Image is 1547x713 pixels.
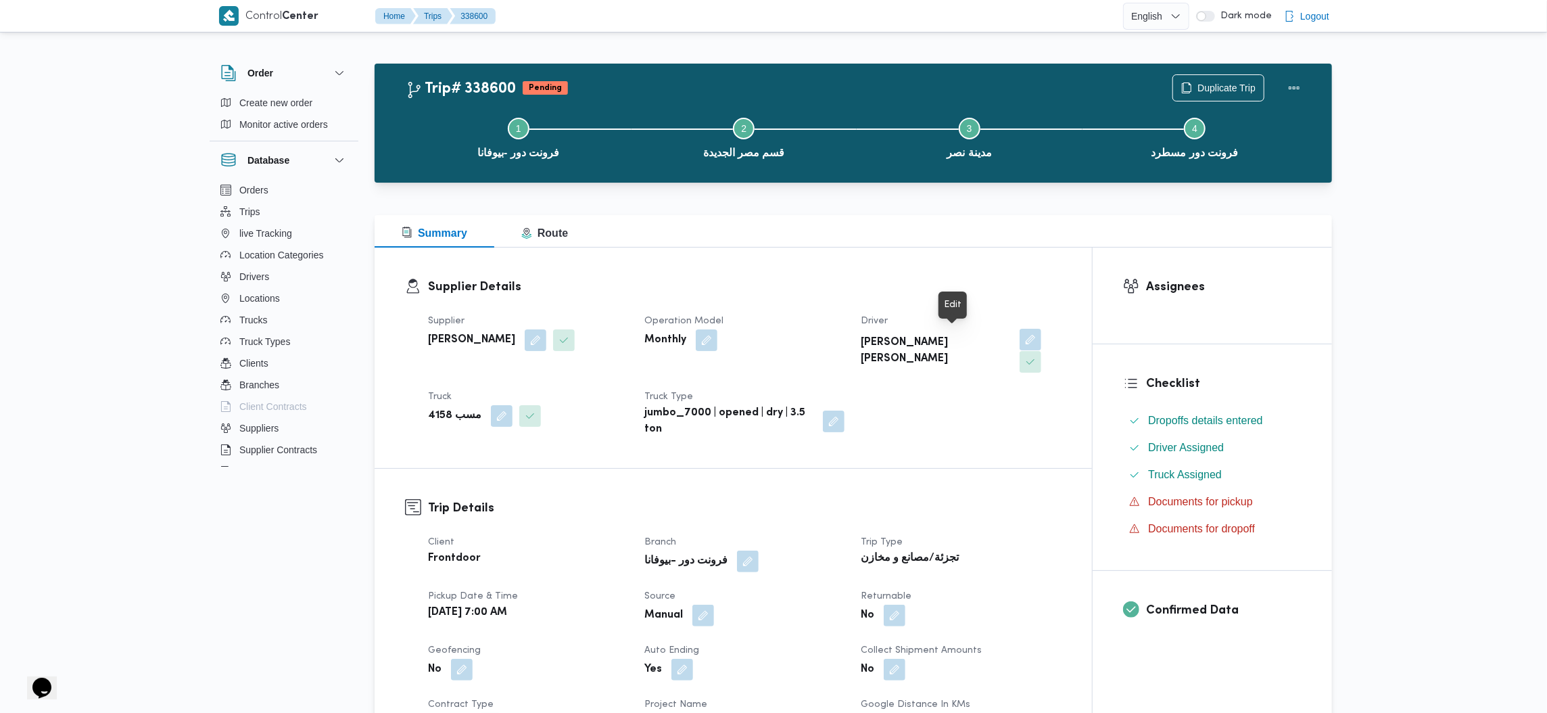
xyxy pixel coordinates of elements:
button: Branches [215,374,353,396]
button: Locations [215,287,353,309]
span: Drivers [239,269,269,285]
span: 3 [967,123,972,134]
button: Duplicate Trip [1172,74,1264,101]
b: [PERSON_NAME] [PERSON_NAME] [861,335,1010,367]
span: 1 [516,123,521,134]
span: Dropoffs details entered [1148,415,1263,426]
button: مدينة نصر [857,101,1082,172]
b: فرونت دور -بيوفانا [644,553,728,570]
b: تجزئة/مصانع و مخازن [861,551,959,567]
span: Collect Shipment Amounts [861,646,982,655]
button: Drivers [215,266,353,287]
span: Locations [239,290,280,306]
button: Documents for pickup [1124,491,1302,513]
span: 2 [741,123,746,134]
span: Clients [239,355,268,371]
span: Documents for dropoff [1148,521,1255,537]
h3: Checklist [1146,375,1302,393]
span: Route [521,227,568,239]
span: Monitor active orders [239,116,328,133]
span: Branch [644,538,676,547]
span: Documents for pickup [1148,496,1253,507]
button: Clients [215,352,353,374]
button: Suppliers [215,417,353,439]
span: Orders [239,182,268,198]
h3: Supplier Details [428,278,1062,296]
button: Truck Assigned [1124,464,1302,486]
span: Truck Assigned [1148,467,1222,483]
span: Supplier Contracts [239,442,317,458]
button: فرونت دور -بيوفانا [406,101,632,172]
span: Supplier [428,317,465,325]
button: فرونت دور مسطرد [1082,101,1308,172]
b: Manual [644,607,683,624]
button: Dropoffs details entered [1124,410,1302,432]
button: Trips [215,201,353,223]
button: Client Contracts [215,396,353,417]
span: Trucks [239,312,267,328]
span: Driver Assigned [1148,442,1224,453]
b: jumbo_7000 | opened | dry | 3.5 ton [644,405,813,438]
button: Location Categories [215,244,353,266]
span: قسم مصر الجديدة [703,145,785,161]
h3: Order [247,65,273,81]
span: Summary [402,227,467,239]
span: Project Name [644,700,707,709]
span: Devices [239,463,273,480]
button: Trips [413,8,452,24]
button: قسم مصر الجديدة [632,101,857,172]
span: Truck Assigned [1148,469,1222,480]
button: Orders [215,179,353,201]
h3: Assignees [1146,278,1302,296]
span: فرونت دور مسطرد [1151,145,1239,161]
button: Trucks [215,309,353,331]
b: Frontdoor [428,551,481,567]
div: Order [210,92,358,141]
span: Dark mode [1215,11,1272,22]
span: Dropoffs details entered [1148,413,1263,429]
button: 338600 [450,8,496,24]
button: Truck Types [215,331,353,352]
b: No [861,607,874,624]
b: Center [282,11,318,22]
span: Trips [239,204,260,220]
b: Monthly [644,332,686,348]
span: Truck Types [239,333,290,350]
h3: Database [247,152,289,168]
span: Duplicate Trip [1197,80,1256,96]
div: Database [210,179,358,472]
span: Logout [1300,8,1329,24]
span: Truck Type [644,392,693,401]
iframe: chat widget [14,659,57,699]
button: Documents for dropoff [1124,518,1302,540]
button: Order [220,65,348,81]
span: Branches [239,377,279,393]
b: Yes [644,662,662,678]
span: Documents for pickup [1148,494,1253,510]
span: مدينة نصر [947,145,992,161]
button: Database [220,152,348,168]
span: Driver [861,317,888,325]
span: Pickup date & time [428,592,518,601]
span: Truck [428,392,452,401]
span: Client Contracts [239,398,307,415]
img: X8yXhbKr1z7QwAAAABJRU5ErkJggg== [219,6,239,26]
span: Suppliers [239,420,279,436]
h2: Trip# 338600 [406,80,516,98]
span: Google distance in KMs [861,700,970,709]
span: Trip Type [861,538,903,547]
button: Actions [1281,74,1308,101]
b: [DATE] 7:00 AM [428,605,507,621]
b: No [428,662,442,678]
span: Geofencing [428,646,481,655]
span: Contract Type [428,700,494,709]
b: مسب 4158 [428,408,481,424]
b: Pending [529,84,562,92]
span: Create new order [239,95,312,111]
span: live Tracking [239,225,292,241]
span: فرونت دور -بيوفانا [477,145,559,161]
span: 4 [1192,123,1197,134]
b: No [861,662,874,678]
button: Devices [215,461,353,482]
